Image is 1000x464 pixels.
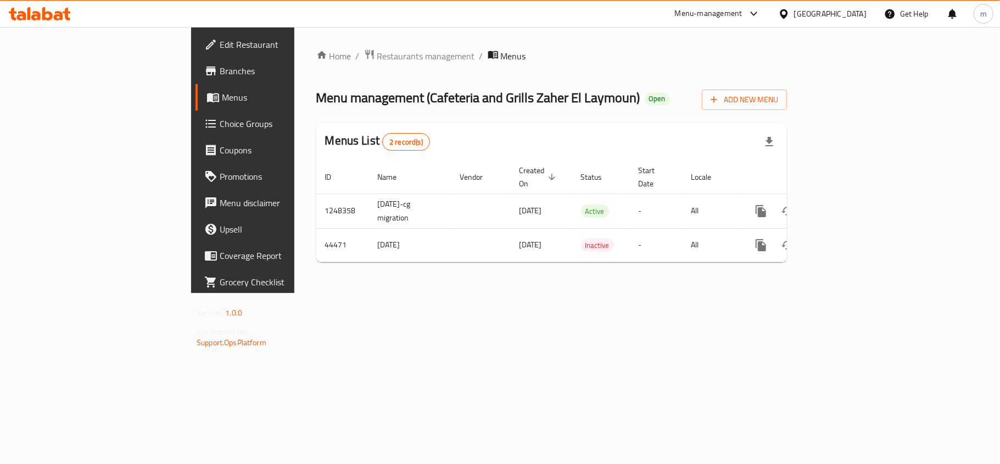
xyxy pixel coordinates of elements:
[711,93,778,107] span: Add New Menu
[748,198,774,224] button: more
[581,205,609,218] div: Active
[774,232,801,258] button: Change Status
[378,170,411,184] span: Name
[316,49,787,63] nav: breadcrumb
[316,161,862,262] table: enhanced table
[220,38,349,51] span: Edit Restaurant
[519,203,542,218] span: [DATE]
[702,90,787,110] button: Add New Menu
[195,242,358,269] a: Coverage Report
[377,49,475,63] span: Restaurants management
[581,170,617,184] span: Status
[774,198,801,224] button: Change Status
[195,190,358,216] a: Menu disclaimer
[501,49,526,63] span: Menus
[519,164,559,190] span: Created On
[316,85,640,110] span: Menu management ( Cafeteria and Grills Zaher El Laymoun )
[195,31,358,58] a: Edit Restaurant
[197,324,247,339] span: Get support on:
[639,164,669,190] span: Start Date
[683,228,739,262] td: All
[195,111,358,137] a: Choice Groups
[220,196,349,209] span: Menu disclaimer
[220,223,349,236] span: Upsell
[739,161,862,194] th: Actions
[645,94,670,103] span: Open
[980,8,987,20] span: m
[220,249,349,262] span: Coverage Report
[581,239,614,252] div: Inactive
[195,216,358,242] a: Upsell
[748,232,774,258] button: more
[195,84,358,111] a: Menus
[225,306,242,320] span: 1.0.0
[460,170,498,184] span: Vendor
[683,194,739,228] td: All
[369,228,451,262] td: [DATE]
[369,194,451,228] td: [DATE]-cg migration
[325,132,430,151] h2: Menus List
[383,137,429,147] span: 2 record(s)
[756,129,783,155] div: Export file
[195,269,358,295] a: Grocery Checklist
[220,143,349,157] span: Coupons
[220,64,349,78] span: Branches
[794,8,867,20] div: [GEOGRAPHIC_DATA]
[581,205,609,218] span: Active
[197,306,224,320] span: Version:
[645,92,670,106] div: Open
[220,275,349,289] span: Grocery Checklist
[479,49,483,63] li: /
[630,228,683,262] td: -
[195,163,358,190] a: Promotions
[195,58,358,84] a: Branches
[675,7,742,20] div: Menu-management
[195,137,358,163] a: Coupons
[691,170,726,184] span: Locale
[519,237,542,252] span: [DATE]
[222,91,349,104] span: Menus
[220,117,349,130] span: Choice Groups
[382,133,430,151] div: Total records count
[197,335,266,350] a: Support.OpsPlatform
[630,194,683,228] td: -
[220,170,349,183] span: Promotions
[581,239,614,252] span: Inactive
[364,49,475,63] a: Restaurants management
[325,170,346,184] span: ID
